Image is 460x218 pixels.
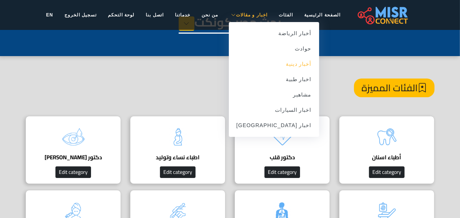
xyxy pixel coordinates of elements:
[160,166,196,178] button: Edit category
[369,166,405,178] button: Edit category
[236,12,267,18] span: اخبار و مقالات
[273,8,299,22] a: الفئات
[335,116,439,184] a: أطباء اسنان Edit category
[229,41,319,56] a: حوادث
[21,116,125,184] a: دكتور [PERSON_NAME] Edit category
[299,8,346,22] a: الصفحة الرئيسية
[229,56,319,72] a: أخبار دينية
[351,154,423,161] h4: أطباء اسنان
[55,166,91,178] button: Edit category
[354,79,435,97] h4: الفئات المميزة
[229,72,319,87] a: اخبار طبية
[37,154,109,161] h4: دكتور [PERSON_NAME]
[125,116,230,184] a: اطباء نساء وتوليد Edit category
[196,8,224,22] a: من نحن
[246,154,318,161] h4: دكتور قلب
[142,154,214,161] h4: اطباء نساء وتوليد
[229,87,319,102] a: مشاهير
[140,8,169,22] a: اتصل بنا
[163,122,193,152] img: tQBIxbFzDjHNxea4mloJ.png
[58,122,88,152] img: O3vASGqC8OE0Zbp7R2Y3.png
[267,122,297,152] img: kQgAgBbLbYzX17DbAKQs.png
[372,122,402,152] img: k714wZmFaHWIHbCst04N.png
[59,8,102,22] a: تسجيل الخروج
[229,26,319,41] a: أخبار الرياضة
[230,116,335,184] a: دكتور قلب Edit category
[102,8,140,22] a: لوحة التحكم
[358,6,408,24] img: main.misr_connect
[229,118,319,133] a: اخبار [GEOGRAPHIC_DATA]
[40,8,59,22] a: EN
[264,166,300,178] button: Edit category
[224,8,273,22] a: اخبار و مقالات
[229,102,319,118] a: اخبار السيارات
[169,8,196,22] a: خدماتنا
